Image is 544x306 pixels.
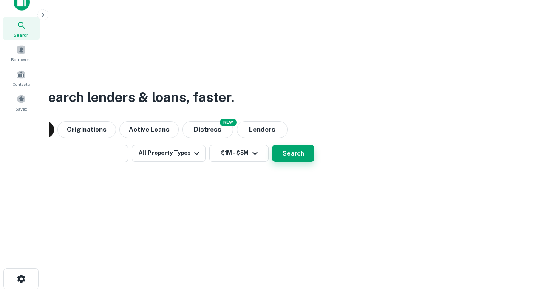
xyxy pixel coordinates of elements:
[57,121,116,138] button: Originations
[3,66,40,89] a: Contacts
[11,56,31,63] span: Borrowers
[14,31,29,38] span: Search
[209,145,269,162] button: $1M - $5M
[3,17,40,40] a: Search
[3,91,40,114] a: Saved
[3,42,40,65] a: Borrowers
[272,145,314,162] button: Search
[119,121,179,138] button: Active Loans
[132,145,206,162] button: All Property Types
[15,105,28,112] span: Saved
[501,238,544,279] iframe: Chat Widget
[220,119,237,126] div: NEW
[39,87,234,108] h3: Search lenders & loans, faster.
[13,81,30,88] span: Contacts
[182,121,233,138] button: Search distressed loans with lien and other non-mortgage details.
[237,121,288,138] button: Lenders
